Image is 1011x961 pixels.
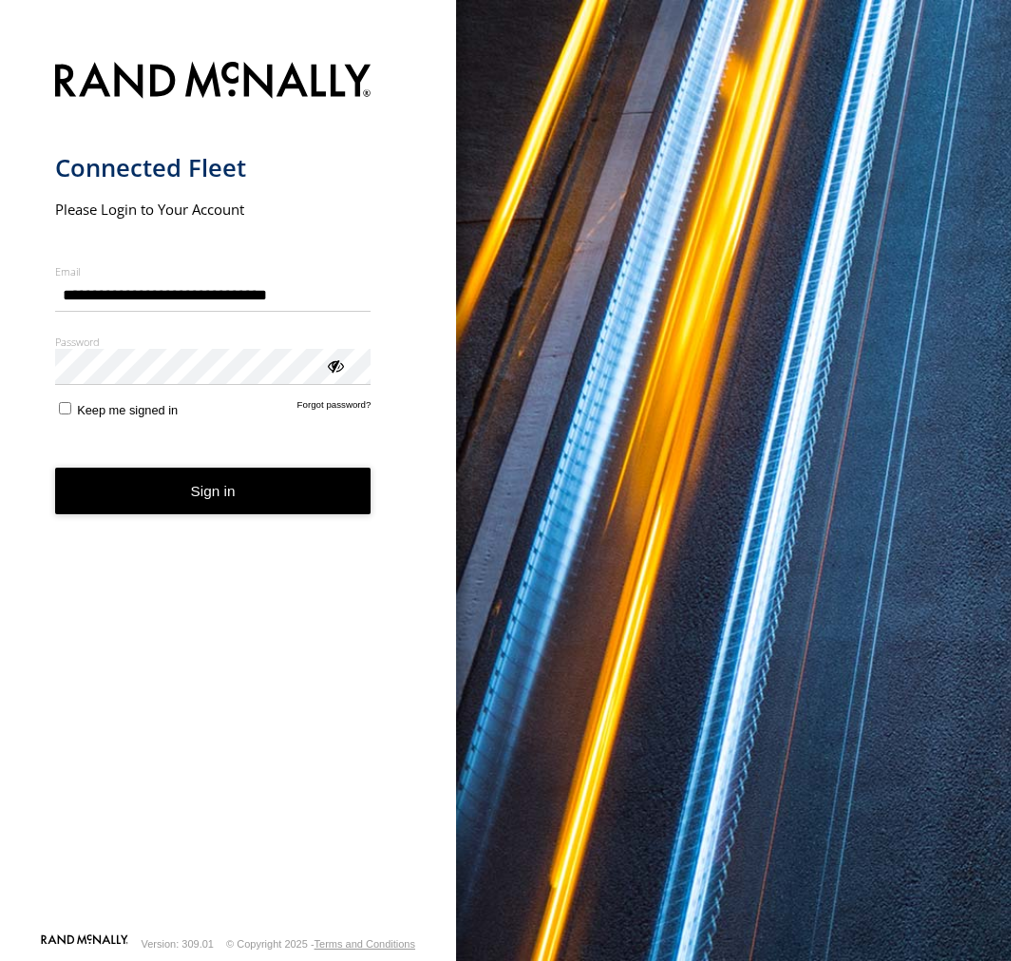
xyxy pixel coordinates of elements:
div: Version: 309.01 [142,938,214,950]
div: ViewPassword [325,356,344,375]
label: Password [55,335,372,349]
button: Sign in [55,468,372,514]
div: © Copyright 2025 - [226,938,415,950]
span: Keep me signed in [77,403,178,417]
img: Rand McNally [55,58,372,106]
h2: Please Login to Your Account [55,200,372,219]
h1: Connected Fleet [55,152,372,183]
label: Email [55,264,372,279]
input: Keep me signed in [59,402,71,414]
a: Forgot password? [297,399,372,417]
a: Terms and Conditions [315,938,415,950]
a: Visit our Website [41,934,128,953]
form: main [55,50,402,932]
